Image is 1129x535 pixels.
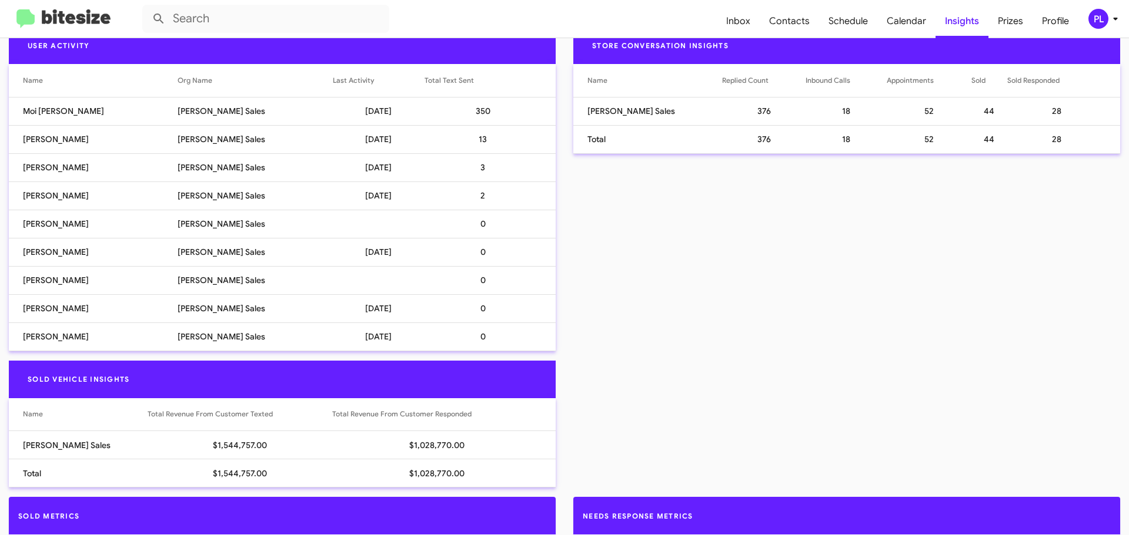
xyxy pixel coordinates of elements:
[333,75,374,86] div: Last Activity
[760,4,819,38] a: Contacts
[1007,125,1120,153] td: 28
[425,75,542,86] div: Total Text Sent
[333,125,425,153] td: [DATE]
[1033,4,1078,38] a: Profile
[887,75,971,86] div: Appointments
[333,322,425,351] td: [DATE]
[23,408,43,420] div: Name
[425,181,556,210] td: 2
[425,97,556,125] td: 350
[9,181,178,210] td: [PERSON_NAME]
[178,238,333,266] td: [PERSON_NAME] Sales
[988,4,1033,38] a: Prizes
[178,266,333,294] td: [PERSON_NAME] Sales
[332,408,542,420] div: Total Revenue From Customer Responded
[9,459,148,487] td: Total
[425,153,556,181] td: 3
[425,125,556,153] td: 13
[806,75,887,86] div: Inbound Calls
[1088,9,1108,29] div: PL
[333,75,425,86] div: Last Activity
[1007,75,1060,86] div: Sold Responded
[178,75,212,86] div: Org Name
[9,97,178,125] td: Moi [PERSON_NAME]
[178,125,333,153] td: [PERSON_NAME] Sales
[887,97,971,125] td: 52
[1007,97,1120,125] td: 28
[971,75,986,86] div: Sold
[1078,9,1116,29] button: PL
[806,125,887,153] td: 18
[587,75,722,86] div: Name
[18,41,99,50] span: User Activity
[819,4,877,38] a: Schedule
[142,5,389,33] input: Search
[148,408,333,420] div: Total Revenue From Customer Texted
[23,75,178,86] div: Name
[9,294,178,322] td: [PERSON_NAME]
[178,294,333,322] td: [PERSON_NAME] Sales
[722,75,769,86] div: Replied Count
[425,238,556,266] td: 0
[425,75,474,86] div: Total Text Sent
[9,266,178,294] td: [PERSON_NAME]
[332,408,472,420] div: Total Revenue From Customer Responded
[971,75,1008,86] div: Sold
[722,75,806,86] div: Replied Count
[9,210,178,238] td: [PERSON_NAME]
[178,75,333,86] div: Org Name
[178,153,333,181] td: [PERSON_NAME] Sales
[18,375,139,383] span: Sold Vehicle Insights
[178,181,333,210] td: [PERSON_NAME] Sales
[9,431,148,459] td: [PERSON_NAME] Sales
[23,75,43,86] div: Name
[583,41,738,50] span: Store Conversation Insights
[178,97,333,125] td: [PERSON_NAME] Sales
[936,4,988,38] a: Insights
[23,408,148,420] div: Name
[333,153,425,181] td: [DATE]
[573,125,722,153] td: Total
[178,322,333,351] td: [PERSON_NAME] Sales
[333,181,425,210] td: [DATE]
[332,431,556,459] td: $1,028,770.00
[877,4,936,38] a: Calendar
[806,97,887,125] td: 18
[178,210,333,238] td: [PERSON_NAME] Sales
[1007,75,1106,86] div: Sold Responded
[9,125,178,153] td: [PERSON_NAME]
[425,294,556,322] td: 0
[332,459,556,487] td: $1,028,770.00
[573,97,722,125] td: [PERSON_NAME] Sales
[722,97,806,125] td: 376
[722,125,806,153] td: 376
[806,75,850,86] div: Inbound Calls
[148,431,333,459] td: $1,544,757.00
[9,153,178,181] td: [PERSON_NAME]
[887,75,934,86] div: Appointments
[717,4,760,38] a: Inbox
[425,266,556,294] td: 0
[9,322,178,351] td: [PERSON_NAME]
[148,459,333,487] td: $1,544,757.00
[583,512,693,520] span: Needs Response Metrics
[587,75,607,86] div: Name
[971,97,1008,125] td: 44
[971,125,1008,153] td: 44
[333,238,425,266] td: [DATE]
[425,210,556,238] td: 0
[9,238,178,266] td: [PERSON_NAME]
[148,408,273,420] div: Total Revenue From Customer Texted
[333,97,425,125] td: [DATE]
[425,322,556,351] td: 0
[333,294,425,322] td: [DATE]
[887,125,971,153] td: 52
